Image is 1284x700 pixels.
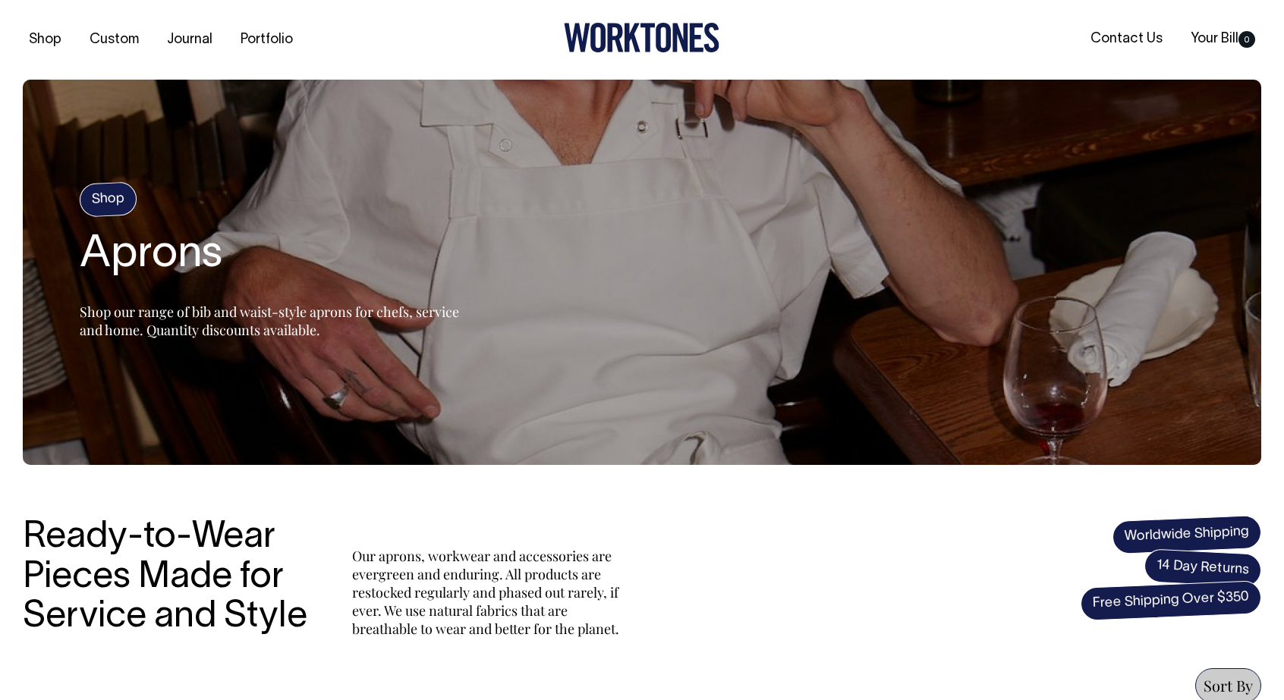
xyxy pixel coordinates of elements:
p: Our aprons, workwear and accessories are evergreen and enduring. All products are restocked regul... [352,547,625,638]
span: Sort By [1204,675,1253,695]
a: Your Bill0 [1185,27,1261,52]
a: Shop [23,27,68,52]
span: Worldwide Shipping [1112,515,1262,554]
span: 0 [1238,31,1255,48]
a: Journal [161,27,219,52]
h4: Shop [79,181,137,217]
h2: Aprons [80,231,459,280]
h3: Ready-to-Wear Pieces Made for Service and Style [23,518,319,638]
a: Portfolio [234,27,299,52]
a: Custom [83,27,145,52]
a: Contact Us [1084,27,1169,52]
span: Shop our range of bib and waist-style aprons for chefs, service and home. Quantity discounts avai... [80,303,459,339]
span: 14 Day Returns [1144,548,1262,588]
span: Free Shipping Over $350 [1080,580,1262,621]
